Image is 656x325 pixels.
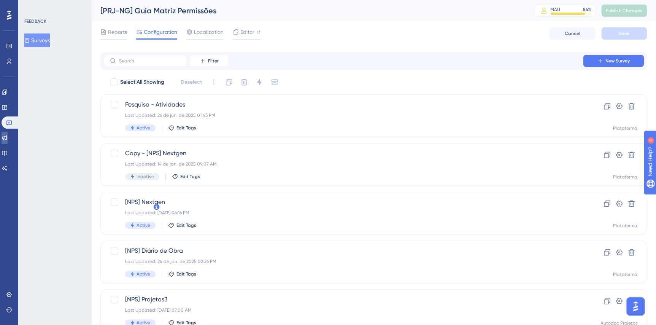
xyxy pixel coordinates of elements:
[613,125,637,131] div: Plataforma
[53,4,55,10] div: 4
[176,271,196,277] span: Edit Tags
[24,33,50,47] button: Surveys
[565,30,580,37] span: Cancel
[120,78,164,87] span: Select All Showing
[125,198,561,207] span: [NPS] Nextgen
[181,78,202,87] span: Deselect
[168,125,196,131] button: Edit Tags
[108,27,127,37] span: Reports
[125,210,561,216] div: Last Updated: [DATE] 06:16 PM
[601,5,647,17] button: Publish Changes
[125,112,561,118] div: Last Updated: 26 de jun. de 2025 01:43 PM
[125,295,561,304] span: [NPS] Projetos3
[125,307,561,313] div: Last Updated: [DATE] 07:00 AM
[194,27,224,37] span: Localization
[24,18,46,24] div: FEEDBACK
[168,271,196,277] button: Edit Tags
[606,8,642,14] span: Publish Changes
[583,55,644,67] button: New Survey
[550,27,595,40] button: Cancel
[601,27,647,40] button: Save
[180,174,200,180] span: Edit Tags
[125,161,561,167] div: Last Updated: 14 de jan. de 2025 09:07 AM
[125,258,561,264] div: Last Updated: 24 de jan. de 2025 02:26 PM
[613,223,637,229] div: Plataforma
[550,6,560,13] div: MAU
[624,295,647,318] iframe: UserGuiding AI Assistant Launcher
[172,174,200,180] button: Edit Tags
[168,222,196,228] button: Edit Tags
[619,30,629,37] span: Save
[190,55,228,67] button: Filter
[100,5,515,16] div: [PRJ-NG] Guia Matriz Permissões
[176,222,196,228] span: Edit Tags
[613,271,637,277] div: Plataforma
[583,6,591,13] div: 84 %
[174,75,209,89] button: Deselect
[176,125,196,131] span: Edit Tags
[137,125,150,131] span: Active
[613,174,637,180] div: Plataforma
[125,246,561,255] span: [NPS] Diário de Obra
[119,58,181,64] input: Search
[18,2,48,11] span: Need Help?
[240,27,254,37] span: Editor
[125,149,561,158] span: Copy - [NPS] Nextgen
[208,58,219,64] span: Filter
[137,222,150,228] span: Active
[137,174,154,180] span: Inactive
[144,27,177,37] span: Configuration
[137,271,150,277] span: Active
[125,100,561,109] span: Pesquisa - Atividades
[605,58,630,64] span: New Survey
